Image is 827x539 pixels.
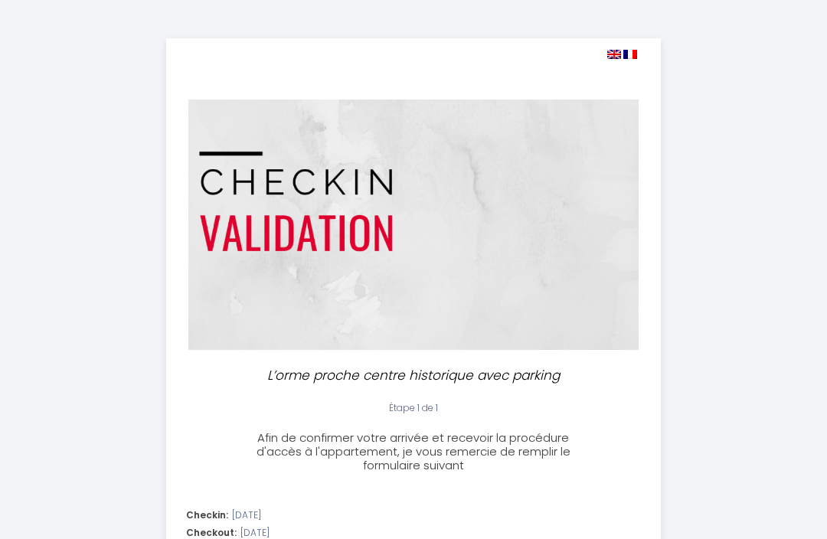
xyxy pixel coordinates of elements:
span: Afin de confirmer votre arrivée et recevoir la procédure d'accès à l'appartement, je vous remerci... [257,430,570,473]
p: L’orme proche centre historique avec parking [259,365,568,386]
img: fr.png [623,50,637,59]
span: Étape 1 de 1 [389,401,438,414]
span: Checkin: [186,508,228,523]
img: en.png [607,50,621,59]
span: [DATE] [232,508,261,523]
